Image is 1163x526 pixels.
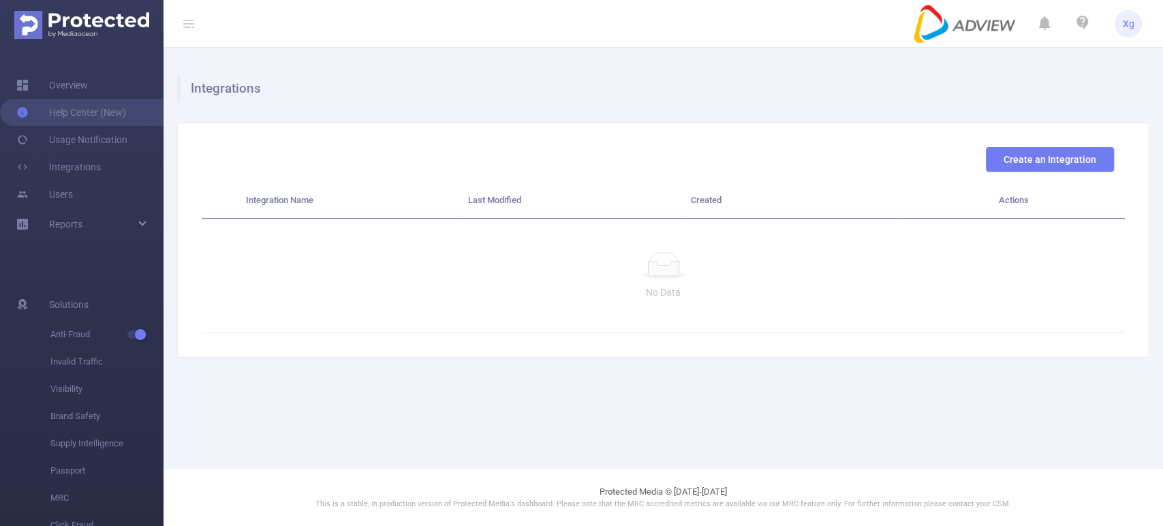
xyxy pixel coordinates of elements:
[50,430,164,457] span: Supply Intelligence
[49,211,82,238] a: Reports
[50,403,164,430] span: Brand Safety
[246,195,313,205] span: Integration Name
[16,181,73,208] a: Users
[50,375,164,403] span: Visibility
[50,321,164,348] span: Anti-Fraud
[16,72,88,99] a: Overview
[50,348,164,375] span: Invalid Traffic
[14,11,149,39] img: Protected Media
[50,484,164,512] span: MRC
[16,153,101,181] a: Integrations
[177,75,1138,102] h1: Integrations
[468,195,521,205] span: Last Modified
[213,285,1114,300] p: No Data
[16,126,127,153] a: Usage Notification
[999,195,1029,205] span: Actions
[691,195,722,205] span: Created
[164,468,1163,526] footer: Protected Media © [DATE]-[DATE]
[49,291,89,318] span: Solutions
[16,99,126,126] a: Help Center (New)
[1123,10,1134,37] span: Xg
[198,499,1129,510] p: This is a stable, in production version of Protected Media's dashboard. Please note that the MRC ...
[50,457,164,484] span: Passport
[49,219,82,230] span: Reports
[986,147,1114,172] button: Create an Integration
